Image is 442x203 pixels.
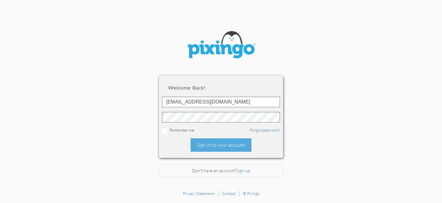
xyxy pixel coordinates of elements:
[236,168,250,173] a: Sign up
[162,127,280,134] div: Remember me
[222,191,236,196] a: Contact
[191,138,251,152] div: Sign in to your account
[159,164,283,178] div: Don't have an account?
[168,85,274,90] h2: Welcome back!
[243,191,259,196] a: © Pixingo
[184,28,258,63] img: pixingo logo
[183,191,214,196] a: Privacy Statement
[162,97,280,107] input: ID or Email
[250,127,280,132] a: Forgot password?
